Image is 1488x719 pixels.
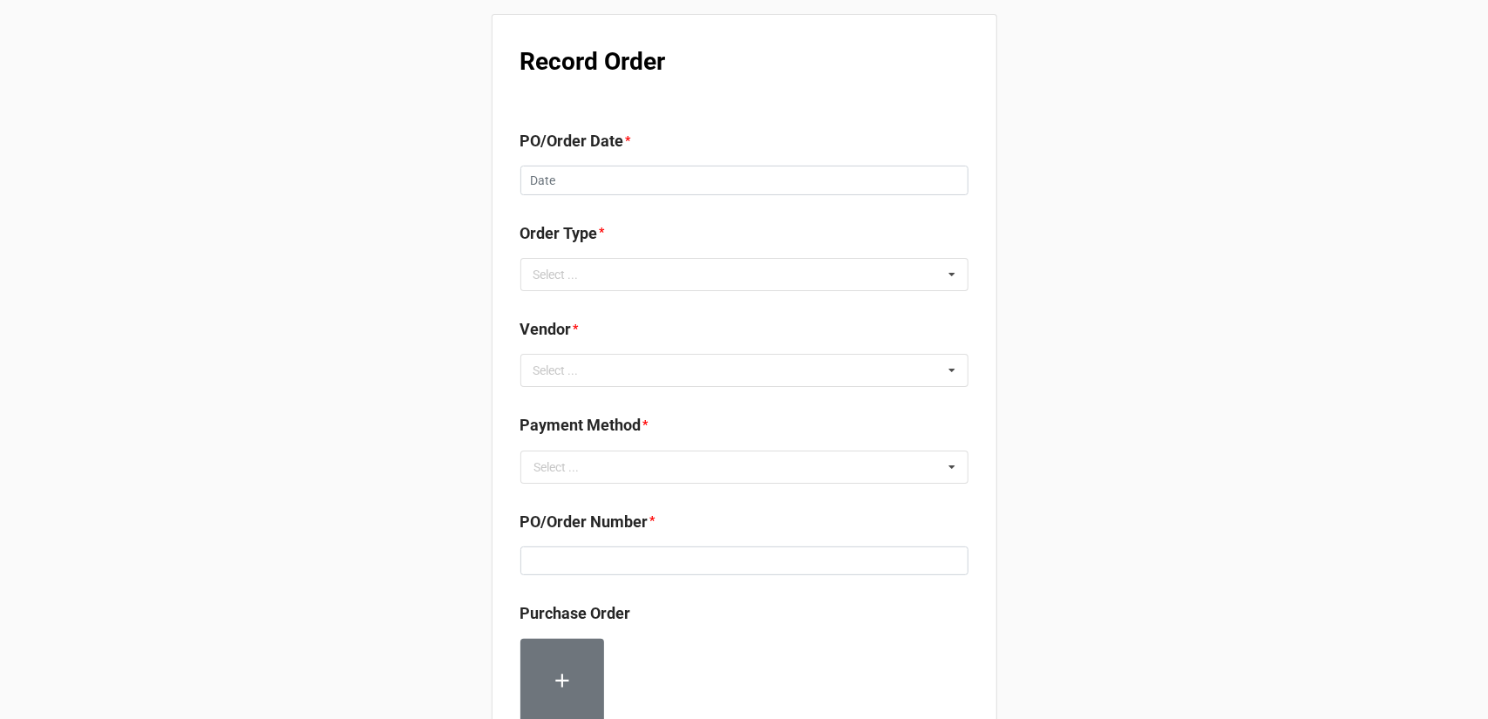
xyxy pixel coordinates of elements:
label: Purchase Order [520,601,631,626]
div: Select ... [529,361,604,381]
b: Record Order [520,47,666,76]
input: Date [520,166,968,195]
div: Select ... [534,461,580,473]
label: Vendor [520,317,572,342]
label: Payment Method [520,413,642,438]
div: Select ... [529,264,604,284]
label: Order Type [520,221,598,246]
label: PO/Order Number [520,510,649,534]
label: PO/Order Date [520,129,624,153]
